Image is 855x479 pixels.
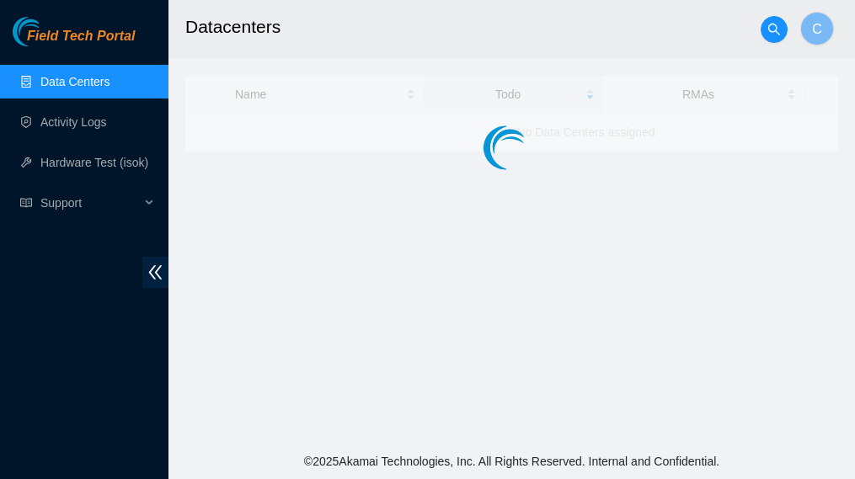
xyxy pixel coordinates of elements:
footer: © 2025 Akamai Technologies, Inc. All Rights Reserved. Internal and Confidential. [168,444,855,479]
button: search [761,16,788,43]
img: Akamai Technologies [13,17,85,46]
span: Support [40,186,140,220]
a: Data Centers [40,75,110,88]
a: Akamai TechnologiesField Tech Portal [13,30,135,52]
span: double-left [142,257,168,288]
button: C [800,12,834,45]
span: Field Tech Portal [27,29,135,45]
span: C [812,19,822,40]
span: search [761,23,787,36]
a: Hardware Test (isok) [40,156,148,169]
span: read [20,197,32,209]
a: Activity Logs [40,115,107,129]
